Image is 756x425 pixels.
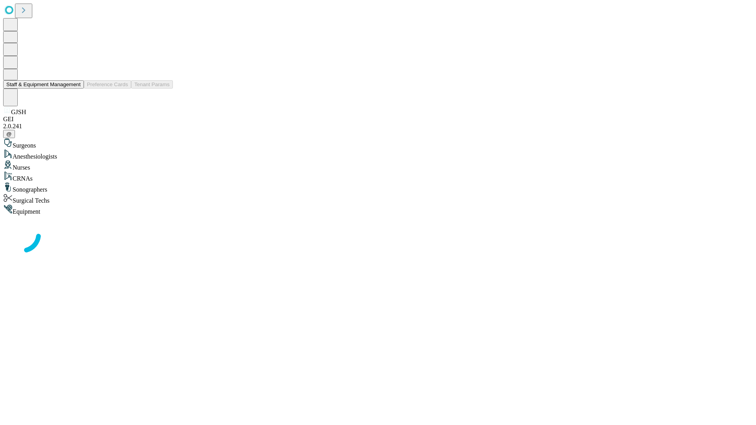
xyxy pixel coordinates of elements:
[6,131,12,137] span: @
[3,204,753,215] div: Equipment
[3,80,84,89] button: Staff & Equipment Management
[3,138,753,149] div: Surgeons
[3,182,753,193] div: Sonographers
[131,80,173,89] button: Tenant Params
[3,130,15,138] button: @
[3,123,753,130] div: 2.0.241
[3,116,753,123] div: GEI
[3,171,753,182] div: CRNAs
[84,80,131,89] button: Preference Cards
[11,109,26,115] span: GJSH
[3,160,753,171] div: Nurses
[3,149,753,160] div: Anesthesiologists
[3,193,753,204] div: Surgical Techs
